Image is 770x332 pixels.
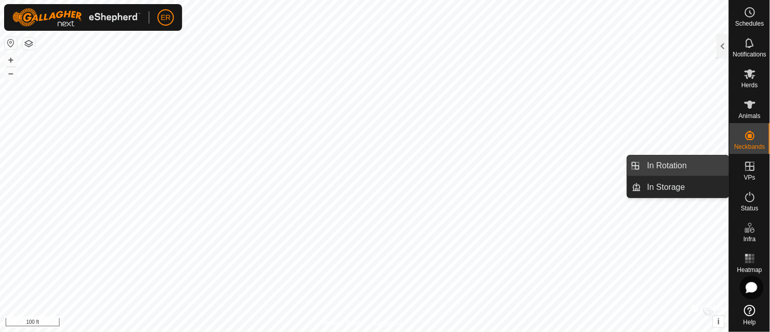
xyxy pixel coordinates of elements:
span: Herds [741,82,758,88]
li: In Storage [627,177,729,198]
a: In Rotation [641,155,729,176]
li: In Rotation [627,155,729,176]
span: Schedules [735,21,764,27]
span: ER [161,12,170,23]
button: – [5,67,17,80]
span: Status [741,205,758,211]
span: In Storage [647,181,685,193]
span: Animals [739,113,761,119]
span: Heatmap [737,267,762,273]
a: Contact Us [374,319,405,328]
button: Map Layers [23,37,35,50]
span: i [718,317,720,326]
a: Privacy Policy [324,319,362,328]
span: Notifications [733,51,766,57]
button: + [5,54,17,66]
span: VPs [744,174,755,181]
span: In Rotation [647,160,687,172]
img: Gallagher Logo [12,8,141,27]
button: Reset Map [5,37,17,49]
a: Help [729,301,770,329]
button: i [713,316,724,327]
span: Help [743,319,756,325]
span: Neckbands [734,144,765,150]
span: Infra [743,236,756,242]
a: In Storage [641,177,729,198]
